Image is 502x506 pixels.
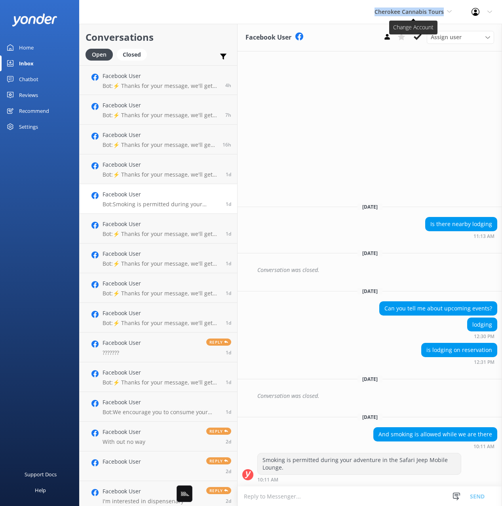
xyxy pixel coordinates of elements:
[80,303,237,333] a: Facebook UserBot:⚡ Thanks for your message, we'll get back to you as soon as we can. You're also ...
[80,65,237,95] a: Facebook UserBot:⚡ Thanks for your message, we'll get back to you as soon as we can. You're also ...
[357,250,382,257] span: [DATE]
[226,349,231,356] span: Aug 19 2025 03:11pm (UTC -04:00) America/New_York
[206,487,231,494] span: Reply
[80,333,237,362] a: Facebook User???????Reply1d
[103,141,217,148] p: Bot: ⚡ Thanks for your message, we'll get back to you as soon as we can. You're also welcome to k...
[467,333,497,339] div: Aug 12 2025 10:30pm (UTC -04:00) America/New_York
[468,318,497,331] div: lodging
[357,288,382,295] span: [DATE]
[257,389,497,403] div: Conversation was closed.
[225,82,231,89] span: Aug 20 2025 05:57pm (UTC -04:00) America/New_York
[12,13,57,27] img: yonder-white-logo.png
[19,71,38,87] div: Chatbot
[375,8,444,15] span: Cherokee Cannabis Tours
[117,49,147,61] div: Closed
[80,214,237,243] a: Facebook UserBot:⚡ Thanks for your message, we'll get back to you as soon as we can. You're also ...
[242,389,497,403] div: 2025-08-17T16:03:25.098
[19,40,34,55] div: Home
[226,260,231,267] span: Aug 19 2025 05:42pm (UTC -04:00) America/New_York
[86,50,117,59] a: Open
[380,302,497,315] div: Can you tell me about upcoming events?
[80,184,237,214] a: Facebook UserBot:Smoking is permitted during your adventure in the Safari Jeep Mobile Lounge.1d
[421,359,497,365] div: Aug 12 2025 10:31pm (UTC -04:00) America/New_York
[357,414,382,420] span: [DATE]
[103,72,219,80] h4: Facebook User
[80,243,237,273] a: Facebook UserBot:⚡ Thanks for your message, we'll get back to you as soon as we can. You're also ...
[103,320,220,327] p: Bot: ⚡ Thanks for your message, we'll get back to you as soon as we can. You're also welcome to k...
[206,339,231,346] span: Reply
[86,30,231,45] h2: Conversations
[103,339,141,347] h4: Facebook User
[242,263,497,277] div: 2025-08-12T00:07:44.602
[222,141,231,148] span: Aug 20 2025 05:34am (UTC -04:00) America/New_York
[226,498,231,504] span: Aug 18 2025 09:08pm (UTC -04:00) America/New_York
[426,217,497,231] div: Is there nearby lodging
[103,379,220,386] p: Bot: ⚡ Thanks for your message, we'll get back to you as soon as we can. You're also welcome to k...
[80,422,237,451] a: Facebook UserWith out no wayReply2d
[226,438,231,445] span: Aug 18 2025 09:57pm (UTC -04:00) America/New_York
[103,230,220,238] p: Bot: ⚡ Thanks for your message, we'll get back to you as soon as we can. You're also welcome to k...
[19,103,49,119] div: Recommend
[226,468,231,475] span: Aug 18 2025 09:51pm (UTC -04:00) America/New_York
[226,171,231,178] span: Aug 19 2025 08:11pm (UTC -04:00) America/New_York
[80,273,237,303] a: Facebook UserBot:⚡ Thanks for your message, we'll get back to you as soon as we can. You're also ...
[103,160,220,169] h4: Facebook User
[257,477,278,482] strong: 10:11 AM
[80,125,237,154] a: Facebook UserBot:⚡ Thanks for your message, we'll get back to you as soon as we can. You're also ...
[431,33,462,42] span: Assign user
[226,379,231,386] span: Aug 19 2025 12:44pm (UTC -04:00) America/New_York
[225,112,231,118] span: Aug 20 2025 02:38pm (UTC -04:00) America/New_York
[103,309,220,318] h4: Facebook User
[206,428,231,435] span: Reply
[422,343,497,357] div: is lodging on reservation
[103,82,219,89] p: Bot: ⚡ Thanks for your message, we'll get back to you as soon as we can. You're also welcome to k...
[357,204,382,210] span: [DATE]
[257,263,497,277] div: Conversation was closed.
[103,398,220,407] h4: Facebook User
[103,349,141,356] p: ???????
[373,443,497,449] div: Aug 19 2025 08:11pm (UTC -04:00) America/New_York
[226,201,231,207] span: Aug 19 2025 08:11pm (UTC -04:00) America/New_York
[103,487,184,496] h4: Facebook User
[473,444,494,449] strong: 10:11 AM
[25,466,57,482] div: Support Docs
[206,457,231,464] span: Reply
[103,101,219,110] h4: Facebook User
[19,87,38,103] div: Reviews
[103,260,220,267] p: Bot: ⚡ Thanks for your message, we'll get back to you as soon as we can. You're also welcome to k...
[19,119,38,135] div: Settings
[357,376,382,382] span: [DATE]
[103,438,145,445] p: With out no way
[80,154,237,184] a: Facebook UserBot:⚡ Thanks for your message, we'll get back to you as soon as we can. You're also ...
[427,31,494,44] div: Assign User
[474,334,494,339] strong: 12:30 PM
[103,279,220,288] h4: Facebook User
[103,190,220,199] h4: Facebook User
[80,362,237,392] a: Facebook UserBot:⚡ Thanks for your message, we'll get back to you as soon as we can. You're also ...
[226,230,231,237] span: Aug 19 2025 06:07pm (UTC -04:00) America/New_York
[80,95,237,125] a: Facebook UserBot:⚡ Thanks for your message, we'll get back to you as soon as we can. You're also ...
[374,428,497,441] div: And smoking is allowed while we are there
[103,290,220,297] p: Bot: ⚡ Thanks for your message, we'll get back to you as soon as we can. You're also welcome to k...
[80,451,237,481] a: Facebook UserReply2d
[226,290,231,297] span: Aug 19 2025 05:22pm (UTC -04:00) America/New_York
[19,55,34,71] div: Inbox
[103,457,141,466] h4: Facebook User
[257,477,461,482] div: Aug 19 2025 08:11pm (UTC -04:00) America/New_York
[117,50,151,59] a: Closed
[103,428,145,436] h4: Facebook User
[226,320,231,326] span: Aug 19 2025 03:50pm (UTC -04:00) America/New_York
[103,171,220,178] p: Bot: ⚡ Thanks for your message, we'll get back to you as soon as we can. You're also welcome to k...
[103,220,220,228] h4: Facebook User
[86,49,113,61] div: Open
[80,392,237,422] a: Facebook UserBot:We encourage you to consume your purchases while on our adventure in the Smoky's.1d
[473,234,494,239] strong: 11:13 AM
[103,409,220,416] p: Bot: We encourage you to consume your purchases while on our adventure in the Smoky's.
[474,360,494,365] strong: 12:31 PM
[425,233,497,239] div: Aug 08 2025 09:13pm (UTC -04:00) America/New_York
[103,368,220,377] h4: Facebook User
[103,201,220,208] p: Bot: Smoking is permitted during your adventure in the Safari Jeep Mobile Lounge.
[258,453,461,474] div: Smoking is permitted during your adventure in the Safari Jeep Mobile Lounge.
[245,32,291,43] h3: Facebook User
[35,482,46,498] div: Help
